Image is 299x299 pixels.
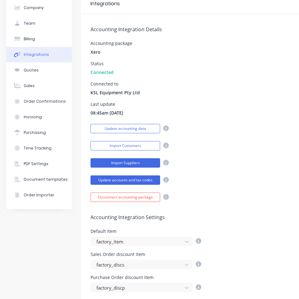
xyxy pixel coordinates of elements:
[91,158,160,168] button: Import Suppliers
[91,193,160,202] button: Disconnect accounting package
[91,175,160,185] button: Update accounts and tax codes
[24,130,46,135] div: Purchasing
[6,109,72,125] button: Invoicing
[6,172,72,187] button: Document templates
[24,36,35,42] div: Billing
[91,110,123,116] span: 08:45am [DATE]
[91,61,114,66] div: Status
[91,229,201,233] div: Default item
[6,78,72,94] button: Sales
[6,187,72,203] button: Order Importer
[24,83,35,89] div: Sales
[6,125,72,140] button: Purchasing
[91,49,100,55] span: Xero
[24,114,42,120] div: Invoicing
[91,89,140,96] span: KSL Equipment Pty Ltd
[6,140,72,156] button: Time Tracking
[6,47,72,62] button: Integrations
[6,31,72,47] button: Billing
[91,102,123,106] div: Last update
[24,145,51,151] div: Time Tracking
[24,161,48,167] div: PDF Settings
[24,67,39,73] div: Quotes
[6,94,72,109] button: Order Confirmations
[6,156,72,172] button: PDF Settings
[24,177,68,182] div: Document templates
[6,16,72,31] button: Team
[24,5,44,11] div: Company
[24,52,49,57] div: Integrations
[91,69,114,76] span: Connected
[91,275,201,280] div: Purchase Order discount item
[91,41,132,46] div: Accounting package
[24,99,66,104] div: Order Confirmations
[24,192,54,198] div: Order Importer
[91,82,140,86] div: Connected to
[24,21,35,26] div: Team
[91,252,201,257] div: Sales Order discount item
[91,124,160,133] button: Update accounting data
[6,62,72,78] button: Quotes
[91,141,160,150] button: Import Customers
